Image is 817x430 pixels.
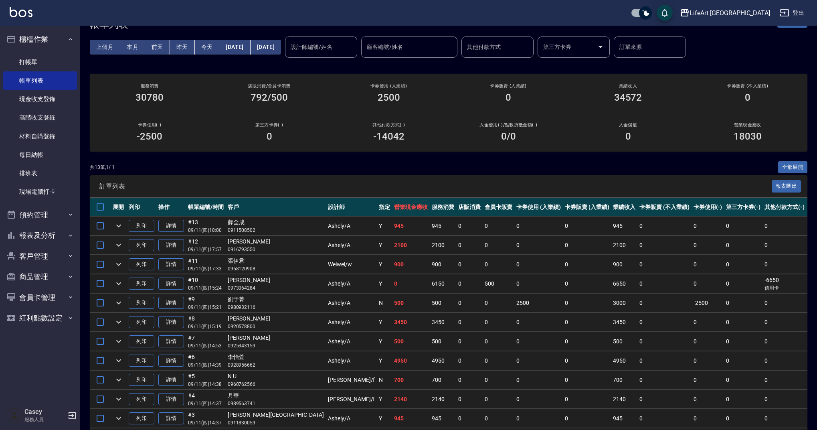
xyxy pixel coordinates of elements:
[762,390,807,409] td: 0
[724,351,762,370] td: 0
[657,5,673,21] button: save
[430,274,456,293] td: 6150
[135,92,164,103] h3: 30780
[129,374,154,386] button: 列印
[377,390,392,409] td: Y
[228,237,324,246] div: [PERSON_NAME]
[611,274,637,293] td: 6650
[99,83,200,89] h3: 服務消費
[170,40,195,55] button: 昨天
[514,294,563,312] td: 2500
[637,274,691,293] td: 0
[514,409,563,428] td: 0
[113,258,125,270] button: expand row
[483,409,515,428] td: 0
[186,313,226,332] td: #8
[563,351,611,370] td: 0
[326,236,377,255] td: Ashely /A
[3,146,77,164] a: 每日結帳
[563,332,611,351] td: 0
[188,381,224,388] p: 09/11 (四) 14:38
[3,266,77,287] button: 商品管理
[762,217,807,235] td: 0
[611,390,637,409] td: 2140
[483,351,515,370] td: 0
[614,92,642,103] h3: 34572
[514,255,563,274] td: 0
[772,180,801,193] button: 報表匯出
[378,92,400,103] h3: 2500
[637,294,691,312] td: 0
[186,332,226,351] td: #7
[392,371,430,389] td: 700
[3,183,77,201] a: 現場電腦打卡
[456,236,483,255] td: 0
[762,332,807,351] td: 0
[228,411,324,419] div: [PERSON_NAME][GEOGRAPHIC_DATA]
[611,236,637,255] td: 2100
[377,198,392,217] th: 指定
[228,284,324,292] p: 0973064284
[90,164,115,171] p: 共 13 筆, 1 / 1
[762,313,807,332] td: 0
[778,161,808,174] button: 全部展開
[762,409,807,428] td: 0
[99,183,772,191] span: 訂單列表
[563,390,611,409] td: 0
[777,6,807,20] button: 登出
[637,236,691,255] td: 0
[219,122,319,128] h2: 第三方卡券(-)
[228,227,324,234] p: 0911508502
[377,294,392,312] td: N
[456,217,483,235] td: 0
[158,393,184,406] a: 詳情
[625,131,631,142] h3: 0
[456,198,483,217] th: 店販消費
[186,274,226,293] td: #10
[563,274,611,293] td: 0
[456,351,483,370] td: 0
[228,353,324,361] div: 李怡萱
[692,409,724,428] td: 0
[158,239,184,252] a: 詳情
[611,217,637,235] td: 945
[326,198,377,217] th: 設計師
[158,412,184,425] a: 詳情
[563,255,611,274] td: 0
[3,127,77,146] a: 材料自購登錄
[326,294,377,312] td: Ashely /A
[772,182,801,190] a: 報表匯出
[228,419,324,426] p: 0911830059
[129,355,154,367] button: 列印
[506,92,511,103] h3: 0
[3,71,77,90] a: 帳單列表
[392,313,430,332] td: 3450
[724,294,762,312] td: 0
[228,304,324,311] p: 0980932116
[456,409,483,428] td: 0
[120,40,145,55] button: 本月
[326,217,377,235] td: Ashely /A
[228,391,324,400] div: 月華
[186,294,226,312] td: #9
[251,40,281,55] button: [DATE]
[228,314,324,323] div: [PERSON_NAME]
[611,409,637,428] td: 945
[24,408,65,416] h5: Casey
[129,297,154,309] button: 列印
[724,217,762,235] td: 0
[514,332,563,351] td: 0
[186,236,226,255] td: #12
[188,342,224,349] p: 09/11 (四) 14:53
[392,294,430,312] td: 500
[228,372,324,381] div: N U
[113,412,125,424] button: expand row
[578,83,678,89] h2: 業績收入
[611,332,637,351] td: 500
[6,408,22,424] img: Person
[637,198,691,217] th: 卡券販賣 (不入業績)
[483,313,515,332] td: 0
[458,83,558,89] h2: 卡券販賣 (入業績)
[3,90,77,108] a: 現金收支登錄
[3,29,77,50] button: 櫃檯作業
